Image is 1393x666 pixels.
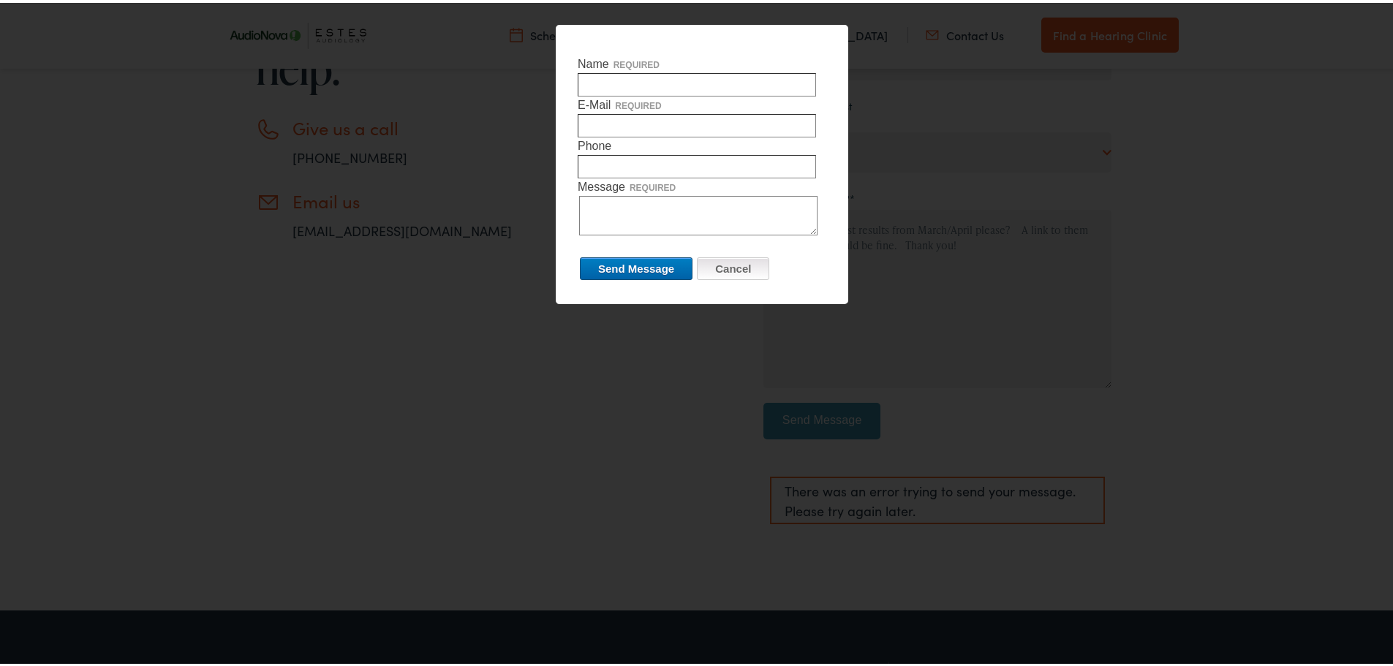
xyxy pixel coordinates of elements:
[578,111,816,135] input: E-Mailrequired
[615,98,661,108] span: required
[578,94,826,135] label: E-Mail
[578,135,826,175] label: Phone
[578,175,826,232] label: Message
[579,193,818,232] textarea: Messagerequired
[578,70,816,94] input: Namerequired
[580,254,692,277] input: Send Message
[578,53,826,94] label: Name
[614,57,660,67] span: required
[630,180,676,190] span: required
[578,152,816,175] input: Phone
[697,254,769,277] input: Cancel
